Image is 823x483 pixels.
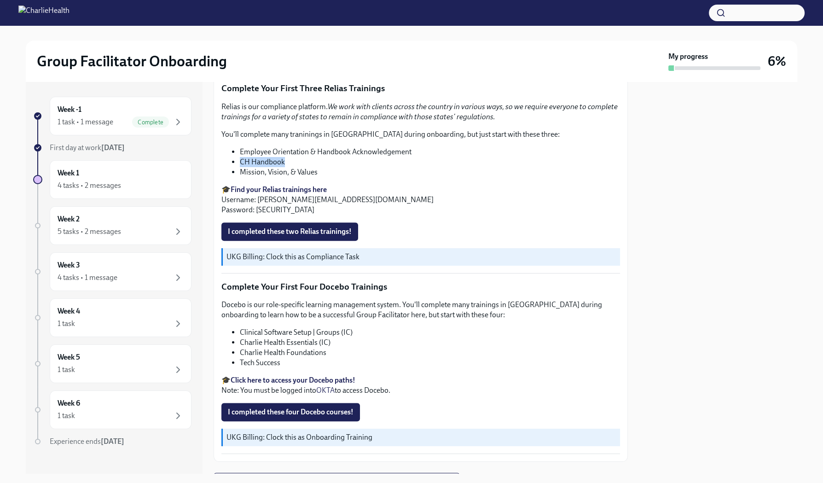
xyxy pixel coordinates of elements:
button: I completed these four Docebo courses! [221,403,360,421]
span: Complete [132,119,169,126]
div: 1 task • 1 message [58,117,113,127]
div: 1 task [58,319,75,329]
strong: [DATE] [101,143,125,152]
a: Week 51 task [33,344,191,383]
h6: Week 2 [58,214,80,224]
strong: My progress [668,52,708,62]
li: Employee Orientation & Handbook Acknowledgement [240,147,620,157]
span: Experience ends [50,437,124,446]
li: Tech Success [240,358,620,368]
a: Week 14 tasks • 2 messages [33,160,191,199]
p: Docebo is our role-specific learning management system. You'll complete many trainings in [GEOGRA... [221,300,620,320]
h6: Week 4 [58,306,80,316]
a: Click here to access your Docebo paths! [231,376,355,384]
a: First day at work[DATE] [33,143,191,153]
p: 🎓 Username: [PERSON_NAME][EMAIL_ADDRESS][DOMAIN_NAME] Password: [SECURITY_DATA] [221,185,620,215]
h6: Week 1 [58,168,79,178]
h3: 6% [768,53,786,70]
a: Week 34 tasks • 1 message [33,252,191,291]
p: 🎓 Note: You must be logged into to access Docebo. [221,375,620,396]
a: OKTA [316,386,335,395]
span: First day at work [50,143,125,152]
a: Find your Relias trainings here [231,185,327,194]
a: Week 61 task [33,390,191,429]
div: 1 task [58,411,75,421]
li: Charlie Health Foundations [240,348,620,358]
div: 4 tasks • 1 message [58,273,117,283]
em: We work with clients across the country in various ways, so we require everyone to complete train... [221,102,618,121]
p: Complete Your First Four Docebo Trainings [221,281,620,293]
a: Week 25 tasks • 2 messages [33,206,191,245]
p: UKG Billing: Clock this as Onboarding Training [226,432,616,442]
p: You'll complete many traninings in [GEOGRAPHIC_DATA] during onboarding, but just start with these... [221,129,620,140]
h6: Week 3 [58,260,80,270]
a: Week -11 task • 1 messageComplete [33,97,191,135]
strong: [DATE] [101,437,124,446]
h6: Week 6 [58,398,80,408]
p: Complete Your First Three Relias Trainings [221,82,620,94]
h6: Week 5 [58,352,80,362]
li: Clinical Software Setup | Groups (IC) [240,327,620,338]
h6: Week -1 [58,105,81,115]
div: 5 tasks • 2 messages [58,227,121,237]
p: UKG Billing: Clock this as Compliance Task [226,252,616,262]
p: Relias is our compliance platform. [221,102,620,122]
div: 1 task [58,365,75,375]
li: CH Handbook [240,157,620,167]
span: I completed these four Docebo courses! [228,407,354,417]
span: I completed these two Relias trainings! [228,227,352,236]
div: 4 tasks • 2 messages [58,180,121,191]
li: Charlie Health Essentials (IC) [240,338,620,348]
a: Week 41 task [33,298,191,337]
h2: Group Facilitator Onboarding [37,52,227,70]
li: Mission, Vision, & Values [240,167,620,177]
button: I completed these two Relias trainings! [221,222,358,241]
img: CharlieHealth [18,6,70,20]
